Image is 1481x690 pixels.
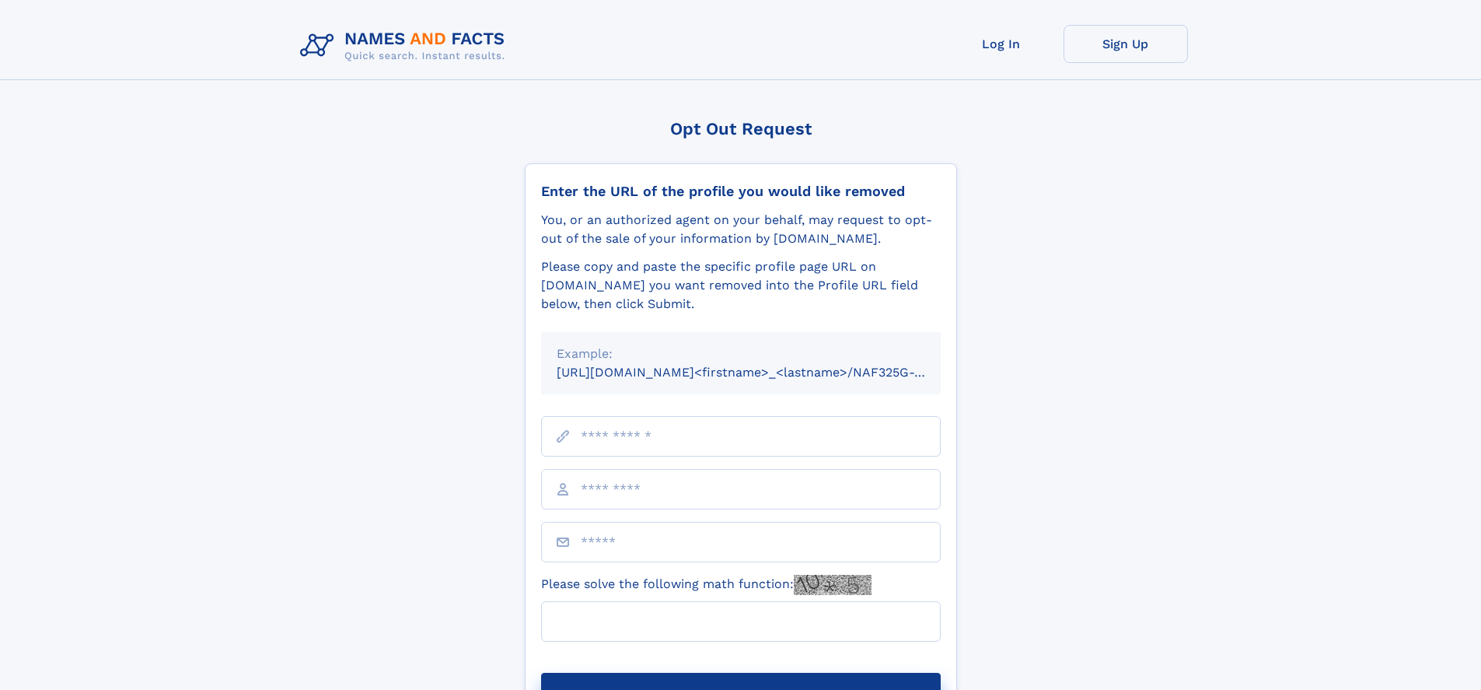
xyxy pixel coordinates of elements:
[541,257,941,313] div: Please copy and paste the specific profile page URL on [DOMAIN_NAME] you want removed into the Pr...
[525,119,957,138] div: Opt Out Request
[294,25,518,67] img: Logo Names and Facts
[557,345,925,363] div: Example:
[541,183,941,200] div: Enter the URL of the profile you would like removed
[1064,25,1188,63] a: Sign Up
[541,575,871,595] label: Please solve the following math function:
[541,211,941,248] div: You, or an authorized agent on your behalf, may request to opt-out of the sale of your informatio...
[939,25,1064,63] a: Log In
[557,365,970,380] small: [URL][DOMAIN_NAME]<firstname>_<lastname>/NAF325G-xxxxxxxx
